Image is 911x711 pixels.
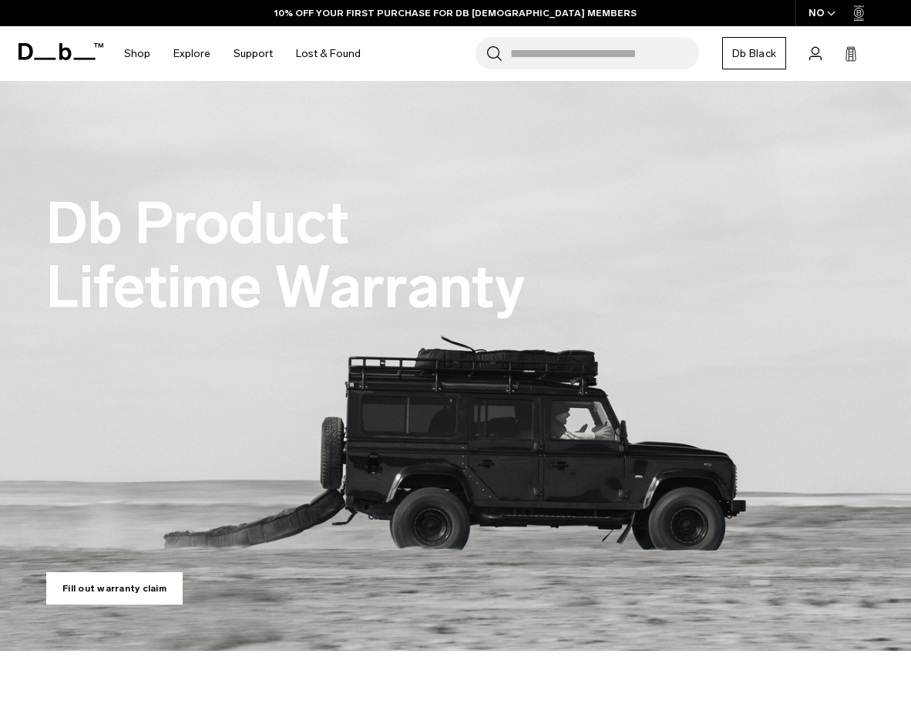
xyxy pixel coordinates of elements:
a: Explore [173,26,210,81]
a: 10% OFF YOUR FIRST PURCHASE FOR DB [DEMOGRAPHIC_DATA] MEMBERS [274,6,637,20]
a: Shop [124,26,150,81]
a: Db Black [722,37,786,69]
nav: Main Navigation [113,26,372,81]
a: Lost & Found [296,26,361,81]
a: Support [234,26,273,81]
h1: Db Product Lifetime Warranty [46,192,547,320]
a: Fill out warranty claim [46,572,183,605]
